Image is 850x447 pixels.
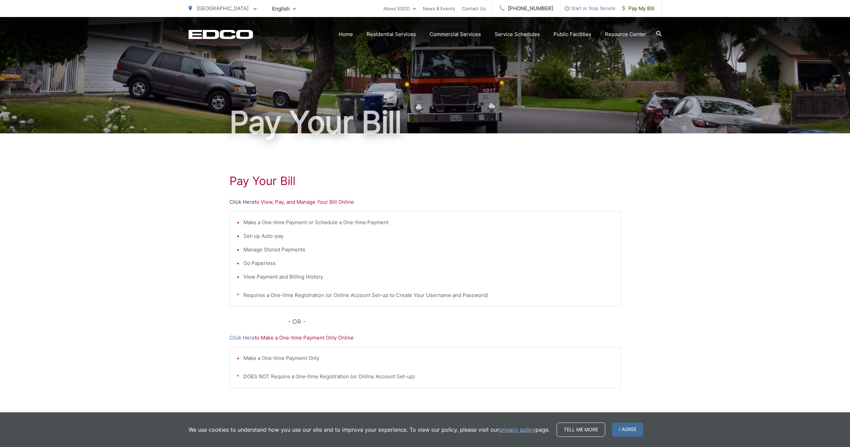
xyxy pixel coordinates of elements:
[243,354,614,362] li: Make a One-time Payment Only
[430,30,481,38] a: Commercial Services
[367,30,416,38] a: Residential Services
[197,5,248,12] span: [GEOGRAPHIC_DATA]
[462,4,486,13] a: Contact Us
[622,4,655,13] span: Pay My Bill
[189,426,550,434] p: We use cookies to understand how you use our site and to improve your experience. To view our pol...
[267,3,301,15] span: English
[229,334,255,342] a: Click Here
[229,174,621,188] h1: Pay Your Bill
[499,426,535,434] a: privacy policy
[237,291,614,299] p: * Requires a One-time Registration (or Online Account Set-up to Create Your Username and Password)
[557,423,605,437] a: Tell me more
[189,105,662,139] h1: Pay Your Bill
[243,232,614,240] li: Set-up Auto-pay
[229,334,621,342] p: to Make a One-time Payment Only Online
[554,30,591,38] a: Public Facilities
[189,30,253,39] a: EDCD logo. Return to the homepage.
[605,30,646,38] a: Resource Center
[229,198,621,206] p: to View, Pay, and Manage Your Bill Online
[288,317,621,327] p: - OR -
[423,4,455,13] a: News & Events
[243,218,614,227] li: Make a One-time Payment or Schedule a One-time Payment
[229,198,255,206] a: Click Here
[243,273,614,281] li: View Payment and Billing History
[383,4,416,13] a: About EDCO
[243,259,614,267] li: Go Paperless
[237,372,614,381] p: * DOES NOT Require a One-time Registration (or Online Account Set-up)
[339,30,353,38] a: Home
[495,30,540,38] a: Service Schedules
[612,423,643,437] span: I agree
[243,246,614,254] li: Manage Stored Payments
